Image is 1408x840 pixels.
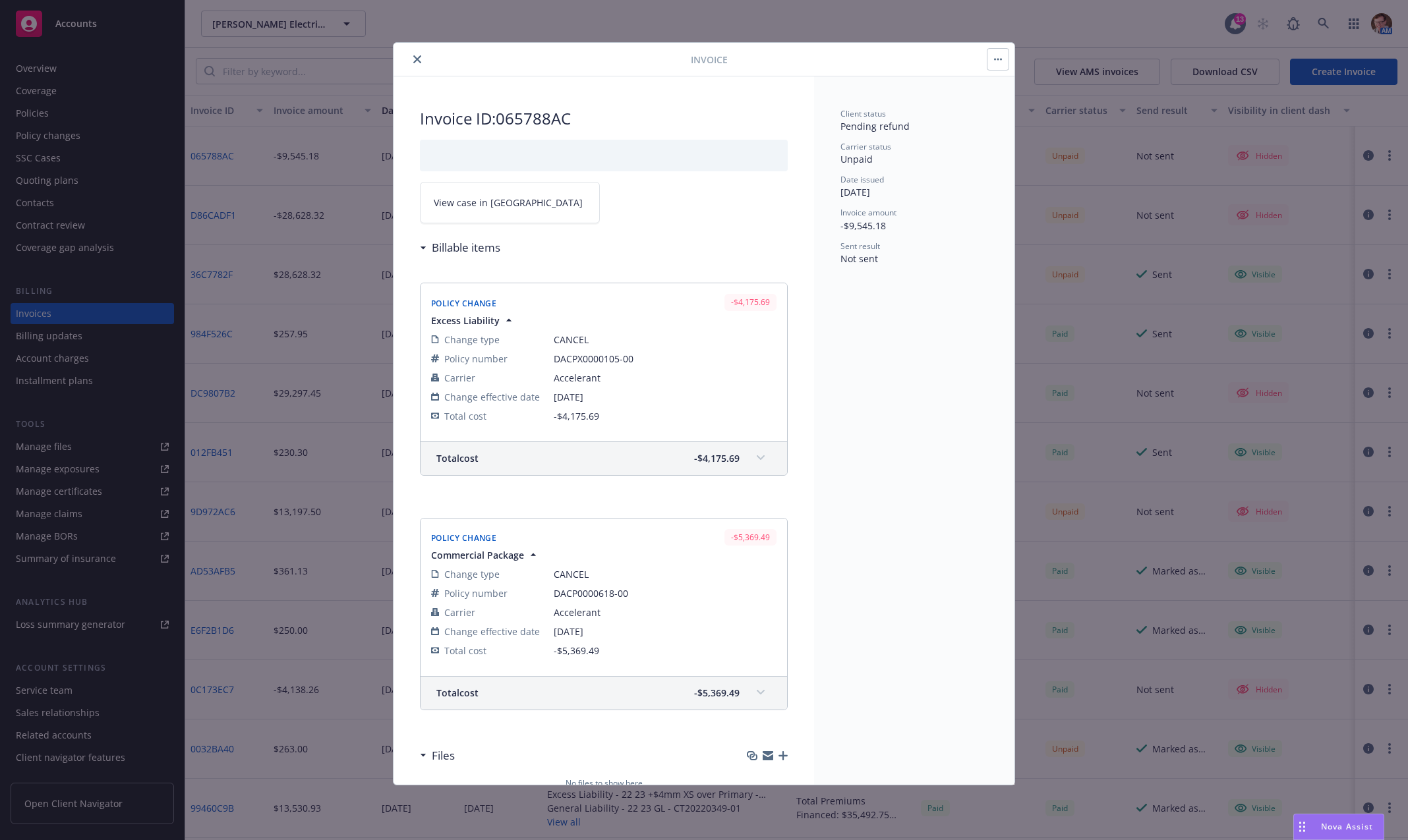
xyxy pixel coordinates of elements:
span: Accelerant [554,371,777,385]
a: View case in [GEOGRAPHIC_DATA] [420,182,600,223]
span: -$9,545.18 [840,219,886,232]
span: Nova Assist [1321,821,1373,832]
span: Change type [444,567,500,581]
button: close [409,51,425,67]
span: Total cost [444,644,486,658]
span: Total cost [436,686,479,700]
span: Unpaid [840,153,873,165]
span: [DATE] [840,186,870,198]
h3: Billable items [432,239,500,256]
span: Excess Liability [431,314,500,327]
span: [DATE] [554,625,777,638]
span: Total cost [444,409,486,423]
span: CANCEL [554,333,777,347]
span: Carrier [444,371,475,385]
span: Policy Change [431,298,496,309]
span: Date issued [840,174,884,185]
button: Excess Liability [431,314,515,327]
span: Carrier status [840,141,891,152]
span: Commercial Package [431,548,524,562]
span: View case in [GEOGRAPHIC_DATA] [434,196,583,210]
div: Drag to move [1294,814,1310,839]
span: Invoice [691,53,728,67]
span: DACPX0000105-00 [554,352,777,366]
div: -$4,175.69 [724,294,777,310]
div: Totalcost-$5,369.49 [421,677,787,710]
span: Invoice amount [840,207,896,218]
span: Sent result [840,240,880,252]
h2: Invoice ID: 065788AC [420,108,788,129]
span: Policy number [444,352,508,366]
span: -$5,369.49 [694,686,740,700]
span: Carrier [444,605,475,619]
span: -$4,175.69 [554,410,599,422]
div: Billable items [420,239,500,256]
span: No files to show here [566,777,643,789]
span: [DATE] [554,390,777,404]
span: DACP0000618-00 [554,586,777,600]
span: Total cost [436,451,479,465]
span: -$5,369.49 [554,644,599,657]
span: Accelerant [554,605,777,619]
span: Pending refund [840,120,910,132]
div: Totalcost-$4,175.69 [421,442,787,475]
span: Policy number [444,586,508,600]
button: Nova Assist [1293,814,1384,840]
button: Commercial Package [431,548,540,562]
span: Not sent [840,252,878,265]
span: CANCEL [554,567,777,581]
span: Policy Change [431,532,496,544]
h3: Files [432,747,455,764]
span: Change effective date [444,390,540,404]
span: Change effective date [444,625,540,638]
div: -$5,369.49 [724,529,777,546]
span: -$4,175.69 [694,451,740,465]
span: Client status [840,108,886,119]
div: Files [420,747,455,764]
span: Change type [444,333,500,347]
